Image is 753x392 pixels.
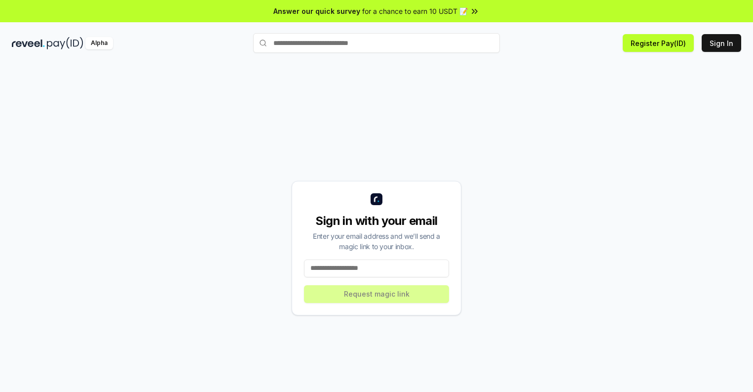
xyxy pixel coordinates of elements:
img: reveel_dark [12,37,45,49]
div: Enter your email address and we’ll send a magic link to your inbox. [304,231,449,252]
span: Answer our quick survey [273,6,360,16]
div: Sign in with your email [304,213,449,229]
img: pay_id [47,37,83,49]
div: Alpha [85,37,113,49]
span: for a chance to earn 10 USDT 📝 [362,6,468,16]
img: logo_small [371,193,382,205]
button: Sign In [702,34,741,52]
button: Register Pay(ID) [623,34,694,52]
